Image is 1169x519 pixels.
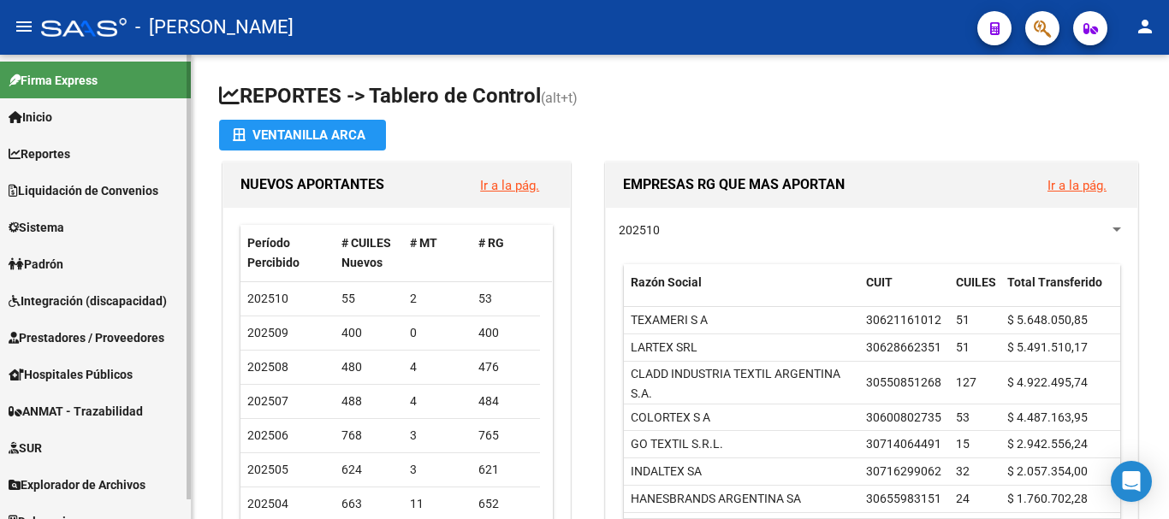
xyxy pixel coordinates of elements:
[956,313,970,327] span: 51
[478,357,533,377] div: 476
[403,225,472,281] datatable-header-cell: # MT
[247,292,288,305] span: 202510
[478,323,533,343] div: 400
[478,460,533,480] div: 621
[219,82,1142,112] h1: REPORTES -> Tablero de Control
[1007,375,1088,389] span: $ 4.922.495,74
[233,120,372,150] div: Ventanilla ARCA
[240,225,335,281] datatable-header-cell: Período Percibido
[410,357,465,377] div: 4
[9,108,52,127] span: Inicio
[631,310,708,330] div: TEXAMERI S A
[623,176,845,192] span: EMPRESAS RG QUE MAS APORTAN
[341,392,396,411] div: 488
[631,275,702,289] span: Razón Social
[480,178,539,193] a: Ir a la pág.
[341,289,396,309] div: 55
[956,275,996,289] span: CUILES
[410,392,465,411] div: 4
[410,494,465,514] div: 11
[135,9,294,46] span: - [PERSON_NAME]
[247,428,288,442] span: 202506
[9,439,42,457] span: SUR
[247,463,288,476] span: 202505
[1047,178,1107,193] a: Ir a la pág.
[631,408,710,428] div: COLORTEX S A
[619,223,660,237] span: 202510
[866,373,941,392] div: 30550851268
[1007,275,1102,289] span: Total Transferido
[541,90,578,106] span: (alt+t)
[9,181,158,200] span: Liquidación de Convenios
[341,236,391,269] span: # CUILES Nuevos
[956,375,976,389] span: 127
[1034,169,1120,201] button: Ir a la pág.
[240,176,384,192] span: NUEVOS APORTANTES
[335,225,403,281] datatable-header-cell: # CUILES Nuevos
[866,462,941,481] div: 30716299062
[866,275,893,289] span: CUIT
[478,426,533,445] div: 765
[247,326,288,339] span: 202509
[1135,16,1155,37] mat-icon: person
[1007,313,1088,327] span: $ 5.648.050,85
[9,71,98,90] span: Firma Express
[341,323,396,343] div: 400
[866,338,941,357] div: 30628662351
[956,410,970,424] span: 53
[247,394,288,408] span: 202507
[949,264,1000,321] datatable-header-cell: CUILES
[866,408,941,428] div: 30600802735
[247,497,288,510] span: 202504
[9,475,145,494] span: Explorador de Archivos
[466,169,553,201] button: Ir a la pág.
[631,489,801,509] div: HANESBRANDS ARGENTINA SA
[956,437,970,451] span: 15
[866,434,941,454] div: 30714064491
[478,289,533,309] div: 53
[1007,410,1088,424] span: $ 4.487.163,95
[866,310,941,330] div: 30621161012
[631,462,702,481] div: INDALTEX SA
[631,364,852,404] div: CLADD INDUSTRIA TEXTIL ARGENTINA S.A.
[341,357,396,377] div: 480
[9,218,64,237] span: Sistema
[9,255,63,274] span: Padrón
[631,434,723,454] div: GO TEXTIL S.R.L.
[410,289,465,309] div: 2
[9,365,133,384] span: Hospitales Públicos
[247,236,300,269] span: Período Percibido
[9,328,164,347] span: Prestadores / Proveedores
[866,489,941,509] div: 30655983151
[1007,437,1088,451] span: $ 2.942.556,24
[478,494,533,514] div: 652
[956,492,970,505] span: 24
[14,16,34,37] mat-icon: menu
[410,460,465,480] div: 3
[956,340,970,354] span: 51
[410,236,437,250] span: # MT
[9,144,70,163] span: Reportes
[341,460,396,480] div: 624
[859,264,949,321] datatable-header-cell: CUIT
[472,225,540,281] datatable-header-cell: # RG
[410,426,465,445] div: 3
[1007,340,1088,354] span: $ 5.491.510,17
[1007,464,1088,478] span: $ 2.057.354,00
[9,292,167,310] span: Integración (discapacidad)
[956,464,970,478] span: 32
[219,120,386,150] button: Ventanilla ARCA
[9,402,143,421] span: ANMAT - Trazabilidad
[341,494,396,514] div: 663
[1111,461,1152,502] div: Open Intercom Messenger
[1000,264,1120,321] datatable-header-cell: Total Transferido
[478,236,504,250] span: # RG
[478,392,533,411] div: 484
[410,323,465,343] div: 0
[1007,492,1088,505] span: $ 1.760.702,28
[631,338,697,357] div: LARTEX SRL
[341,426,396,445] div: 768
[624,264,859,321] datatable-header-cell: Razón Social
[247,360,288,374] span: 202508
